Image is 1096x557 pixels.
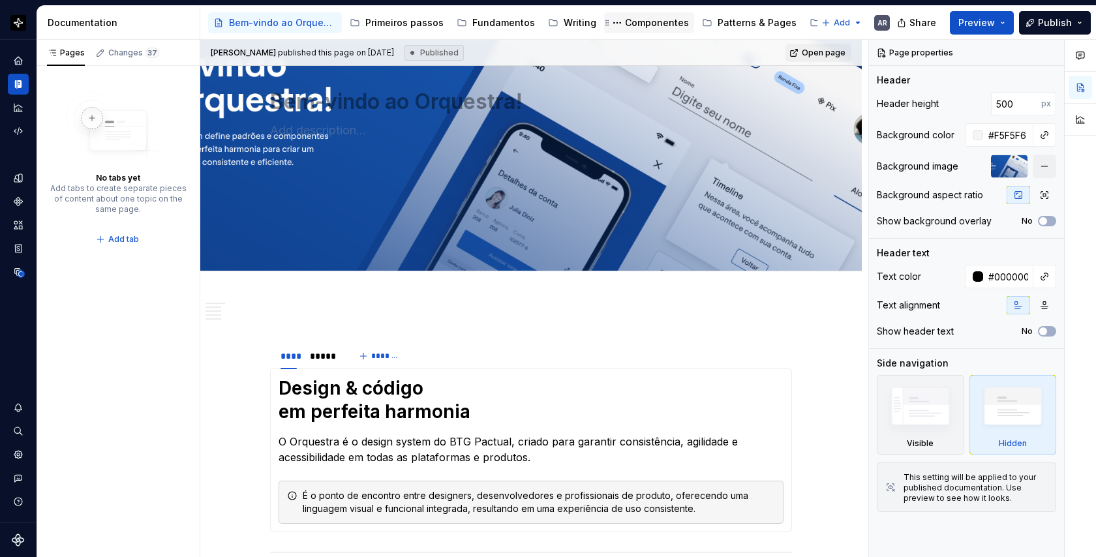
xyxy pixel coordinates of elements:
[999,438,1027,449] div: Hidden
[279,434,784,465] p: O Orquestra é o design system do BTG Pactual, criado para garantir consistência, agilidade e aces...
[802,48,845,58] span: Open page
[834,18,850,28] span: Add
[8,238,29,259] a: Storybook stories
[303,489,775,515] div: É o ponto de encontro entre designers, desenvolvedores e profissionais de produto, oferecendo uma...
[1041,98,1051,109] p: px
[877,97,939,110] div: Header height
[907,438,934,449] div: Visible
[877,188,983,202] div: Background aspect ratio
[145,48,159,58] span: 37
[8,262,29,282] a: Data sources
[625,16,689,29] div: Componentes
[1019,11,1091,35] button: Publish
[877,247,930,260] div: Header text
[8,74,29,95] a: Documentation
[604,12,694,33] a: Componentes
[8,444,29,465] a: Settings
[8,215,29,235] a: Assets
[344,12,449,33] a: Primeiros passos
[804,12,913,33] a: Guia de Negócios
[950,11,1014,35] button: Preview
[958,16,995,29] span: Preview
[208,12,342,33] a: Bem-vindo ao Orquestra!
[1022,216,1033,226] label: No
[8,50,29,71] a: Home
[8,468,29,489] button: Contact support
[208,10,815,36] div: Page tree
[877,299,940,312] div: Text alignment
[92,230,145,248] button: Add tab
[267,86,789,117] textarea: Bem-vindo ao Orquestra!
[877,18,887,28] div: AR
[969,375,1057,455] div: Hidden
[12,534,25,547] svg: Supernova Logo
[50,183,187,215] div: Add tabs to create separate pieces of content about one topic on the same page.
[877,74,910,87] div: Header
[564,16,596,29] div: Writing
[8,421,29,442] button: Search ⌘K
[983,265,1033,288] input: Auto
[8,97,29,118] a: Analytics
[877,325,954,338] div: Show header text
[1022,326,1033,337] label: No
[472,16,535,29] div: Fundamentos
[108,48,159,58] div: Changes
[96,173,140,183] div: No tabs yet
[877,375,964,455] div: Visible
[877,215,992,228] div: Show background overlay
[877,357,949,370] div: Side navigation
[211,48,276,57] span: [PERSON_NAME]
[877,270,921,283] div: Text color
[817,14,866,32] button: Add
[904,472,1048,504] div: This setting will be applied to your published documentation. Use preview to see how it looks.
[991,92,1041,115] input: Auto
[404,45,464,61] div: Published
[229,16,337,29] div: Bem-vindo ao Orquestra!
[8,397,29,418] button: Notifications
[108,234,139,245] span: Add tab
[8,168,29,188] a: Design tokens
[451,12,540,33] a: Fundamentos
[279,376,784,524] section-item: Call
[8,191,29,212] a: Components
[877,128,954,142] div: Background color
[877,160,958,173] div: Background image
[785,44,851,62] a: Open page
[983,123,1033,147] input: Auto
[365,16,444,29] div: Primeiros passos
[10,15,26,31] img: 2d16a307-6340-4442-b48d-ad77c5bc40e7.png
[909,16,936,29] span: Share
[543,12,601,33] a: Writing
[697,12,802,33] a: Patterns & Pages
[211,48,394,58] span: published this page on [DATE]
[718,16,797,29] div: Patterns & Pages
[1038,16,1072,29] span: Publish
[47,48,85,58] div: Pages
[48,16,194,29] div: Documentation
[279,376,784,423] h1: Design & código em perfeita harmonia
[890,11,945,35] button: Share
[8,121,29,142] a: Code automation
